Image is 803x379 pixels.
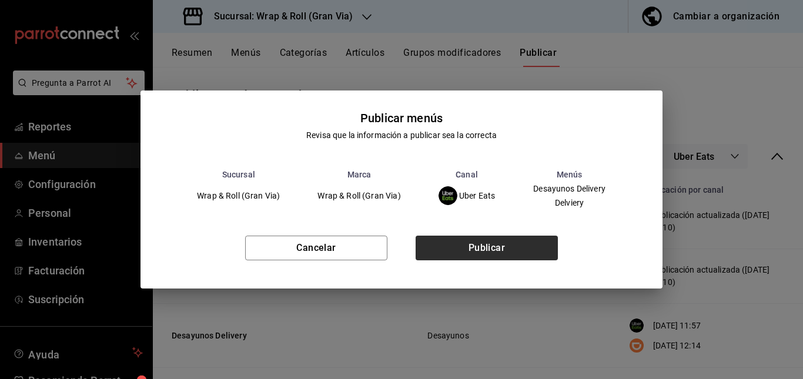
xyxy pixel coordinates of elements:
[306,129,497,142] div: Revisa que la información a publicar sea la correcta
[299,179,419,212] td: Wrap & Roll (Gran Via)
[439,186,496,205] div: Uber Eats
[360,109,443,127] div: Publicar menús
[514,170,625,179] th: Menús
[178,179,299,212] td: Wrap & Roll (Gran Via)
[416,236,558,260] button: Publicar
[533,199,605,207] span: Delviery
[178,170,299,179] th: Sucursal
[245,236,387,260] button: Cancelar
[420,170,514,179] th: Canal
[299,170,419,179] th: Marca
[533,185,605,193] span: Desayunos Delivery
